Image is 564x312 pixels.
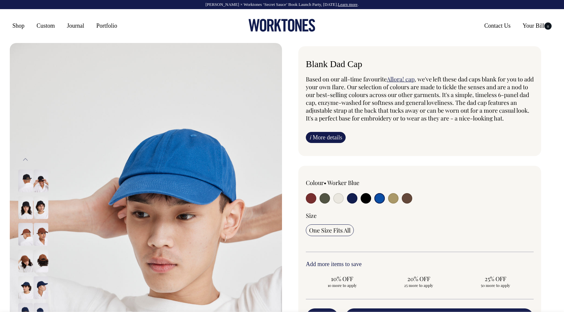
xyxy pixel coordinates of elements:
[34,250,48,273] img: chocolate
[306,273,379,290] input: 10% OFF 10 more to apply
[64,20,87,32] a: Journal
[18,250,33,273] img: chocolate
[34,223,48,246] img: chocolate
[306,75,534,122] span: , we've left these dad caps blank for you to add your own flare. Our selection of colours are mad...
[18,277,33,299] img: dark-navy
[386,283,452,288] span: 25 more to apply
[309,275,375,283] span: 10% OFF
[306,132,346,143] a: iMore details
[309,226,351,234] span: One Size Fits All
[306,179,397,187] div: Colour
[306,75,387,83] span: Based on our all-time favourite
[462,283,528,288] span: 50 more to apply
[10,20,27,32] a: Shop
[21,152,30,167] button: Previous
[383,273,455,290] input: 20% OFF 25 more to apply
[306,59,534,69] h6: Blank Dad Cap
[544,22,552,30] span: 0
[462,275,528,283] span: 25% OFF
[309,283,375,288] span: 10 more to apply
[386,275,452,283] span: 20% OFF
[520,20,554,32] a: Your Bill0
[34,170,48,192] img: black
[482,20,513,32] a: Contact Us
[327,179,359,187] label: Worker Blue
[94,20,120,32] a: Portfolio
[7,2,557,7] div: [PERSON_NAME] × Worktones ‘Secret Sauce’ Book Launch Party, [DATE]. .
[18,223,33,246] img: chocolate
[306,224,354,236] input: One Size Fits All
[18,196,33,219] img: black
[34,20,57,32] a: Custom
[18,170,33,192] img: black
[387,75,415,83] a: Allora! cap
[309,134,311,141] span: i
[34,196,48,219] img: black
[306,261,534,268] h6: Add more items to save
[338,2,357,7] a: Learn more
[324,179,326,187] span: •
[306,212,534,220] div: Size
[459,273,532,290] input: 25% OFF 50 more to apply
[34,277,48,299] img: dark-navy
